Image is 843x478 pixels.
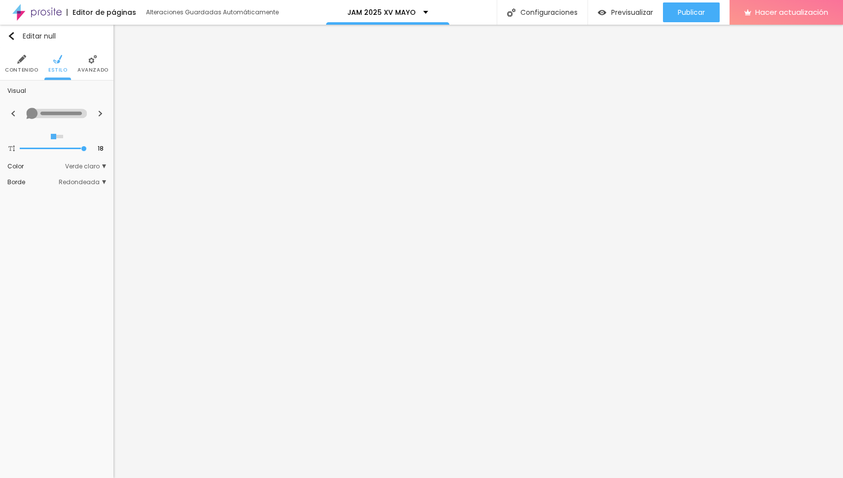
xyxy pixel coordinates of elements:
[347,7,416,17] font: JAM 2025 XV MAYO
[5,66,38,74] font: Contenido
[588,2,663,22] button: Previsualizar
[53,55,62,64] img: Icono
[678,7,705,17] font: Publicar
[10,111,16,117] img: Icono
[7,32,15,40] img: Icono
[98,111,103,117] img: Icono
[611,7,653,17] font: Previsualizar
[26,108,87,119] img: carrusel
[77,66,109,74] font: Avanzado
[73,7,136,17] font: Editor de páginas
[23,31,56,41] font: Editar null
[88,55,97,64] img: Icono
[663,2,720,22] button: Publicar
[7,178,25,186] font: Borde
[598,8,606,17] img: view-1.svg
[48,66,68,74] font: Estilo
[520,7,578,17] font: Configuraciones
[755,7,828,17] font: Hacer actualización
[8,145,15,152] img: Icono
[59,178,100,186] font: Redondeada
[17,55,26,64] img: Icono
[7,162,24,170] font: Color
[65,162,100,170] font: Verde claro
[113,25,843,478] iframe: Editor
[507,8,515,17] img: Icono
[7,86,26,95] font: Visual
[146,8,279,16] font: Alteraciones Guardadas Automáticamente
